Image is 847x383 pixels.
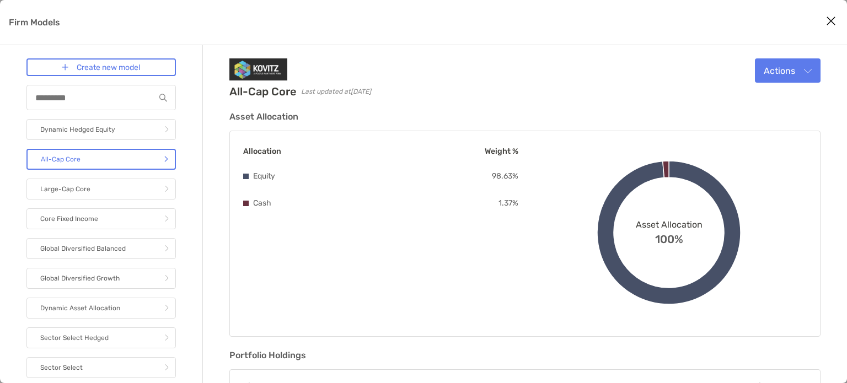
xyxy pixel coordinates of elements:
[41,153,81,166] p: All-Cap Core
[636,219,703,230] span: Asset Allocation
[26,298,176,319] a: Dynamic Asset Allocation
[40,301,120,315] p: Dynamic Asset Allocation
[755,58,821,83] button: Actions
[40,331,109,345] p: Sector Select Hedged
[26,268,176,289] a: Global Diversified Growth
[40,212,98,226] p: Core Fixed Income
[498,196,518,210] p: 1.37 %
[485,144,518,158] p: Weight %
[229,85,297,98] h2: All-Cap Core
[26,327,176,348] a: Sector Select Hedged
[40,361,83,375] p: Sector Select
[26,58,176,76] a: Create new model
[26,119,176,140] a: Dynamic Hedged Equity
[26,179,176,199] a: Large-Cap Core
[655,230,683,246] span: 100%
[40,123,115,137] p: Dynamic Hedged Equity
[40,272,120,285] p: Global Diversified Growth
[492,169,518,183] p: 98.63 %
[40,182,90,196] p: Large-Cap Core
[243,144,281,158] p: Allocation
[229,111,821,122] h3: Asset Allocation
[26,357,176,378] a: Sector Select
[823,13,839,30] button: Close modal
[229,58,287,80] img: Company Logo
[26,238,176,259] a: Global Diversified Balanced
[159,94,167,102] img: input icon
[301,88,371,95] span: Last updated at [DATE]
[229,350,821,360] h3: Portfolio Holdings
[40,242,126,256] p: Global Diversified Balanced
[253,196,271,210] p: Cash
[26,149,176,170] a: All-Cap Core
[26,208,176,229] a: Core Fixed Income
[9,15,60,29] p: Firm Models
[253,169,275,183] p: Equity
